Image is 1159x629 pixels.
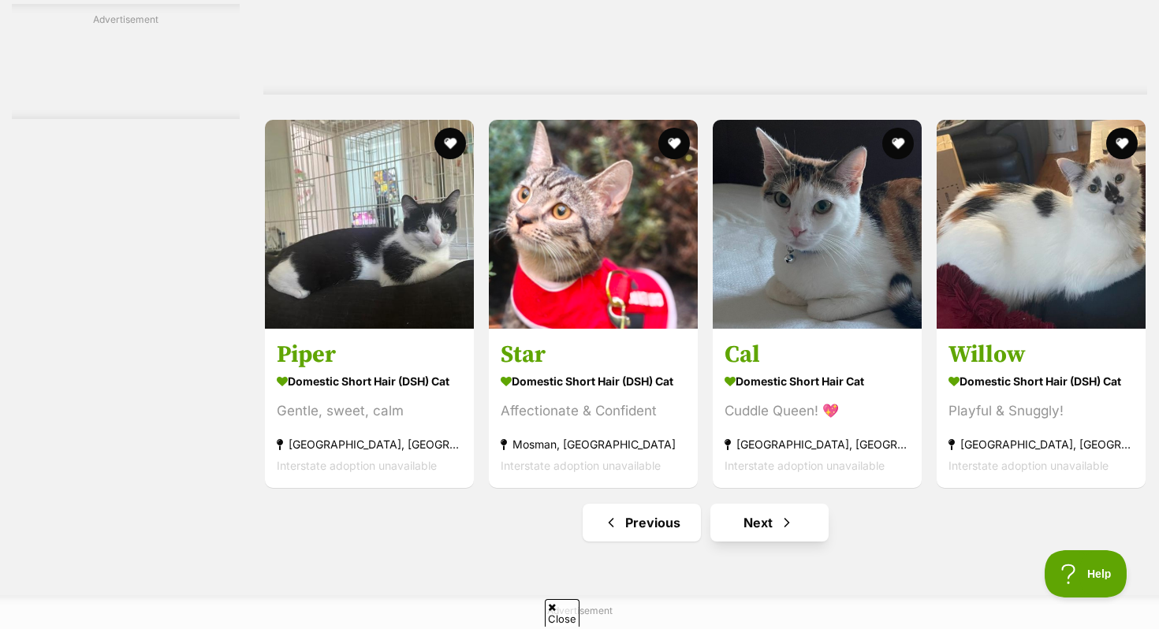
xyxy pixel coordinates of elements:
[948,459,1109,472] span: Interstate adoption unavailable
[501,400,686,422] div: Affectionate & Confident
[725,434,910,455] strong: [GEOGRAPHIC_DATA], [GEOGRAPHIC_DATA]
[263,504,1147,542] nav: Pagination
[937,120,1146,329] img: Willow - Domestic Short Hair (DSH) Cat
[658,128,690,159] button: favourite
[583,504,701,542] a: Previous page
[1045,550,1127,597] iframe: Help Scout Beacon - Open
[501,370,686,393] strong: Domestic Short Hair (DSH) Cat
[937,328,1146,488] a: Willow Domestic Short Hair (DSH) Cat Playful & Snuggly! [GEOGRAPHIC_DATA], [GEOGRAPHIC_DATA] Inte...
[948,434,1134,455] strong: [GEOGRAPHIC_DATA], [GEOGRAPHIC_DATA]
[265,120,474,329] img: Piper - Domestic Short Hair (DSH) Cat
[710,504,829,542] a: Next page
[434,128,466,159] button: favourite
[1106,128,1138,159] button: favourite
[713,120,922,329] img: Cal - Domestic Short Hair Cat
[948,370,1134,393] strong: Domestic Short Hair (DSH) Cat
[277,434,462,455] strong: [GEOGRAPHIC_DATA], [GEOGRAPHIC_DATA]
[277,459,437,472] span: Interstate adoption unavailable
[545,599,579,627] span: Close
[277,370,462,393] strong: Domestic Short Hair (DSH) Cat
[725,459,885,472] span: Interstate adoption unavailable
[489,120,698,329] img: Star - Domestic Short Hair (DSH) Cat
[501,340,686,370] h3: Star
[725,370,910,393] strong: Domestic Short Hair Cat
[882,128,914,159] button: favourite
[713,328,922,488] a: Cal Domestic Short Hair Cat Cuddle Queen! 💖 [GEOGRAPHIC_DATA], [GEOGRAPHIC_DATA] Interstate adopt...
[948,340,1134,370] h3: Willow
[265,328,474,488] a: Piper Domestic Short Hair (DSH) Cat Gentle, sweet, calm [GEOGRAPHIC_DATA], [GEOGRAPHIC_DATA] Inte...
[948,400,1134,422] div: Playful & Snuggly!
[725,340,910,370] h3: Cal
[12,4,240,119] div: Advertisement
[489,328,698,488] a: Star Domestic Short Hair (DSH) Cat Affectionate & Confident Mosman, [GEOGRAPHIC_DATA] Interstate ...
[501,434,686,455] strong: Mosman, [GEOGRAPHIC_DATA]
[277,340,462,370] h3: Piper
[501,459,661,472] span: Interstate adoption unavailable
[277,400,462,422] div: Gentle, sweet, calm
[725,400,910,422] div: Cuddle Queen! 💖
